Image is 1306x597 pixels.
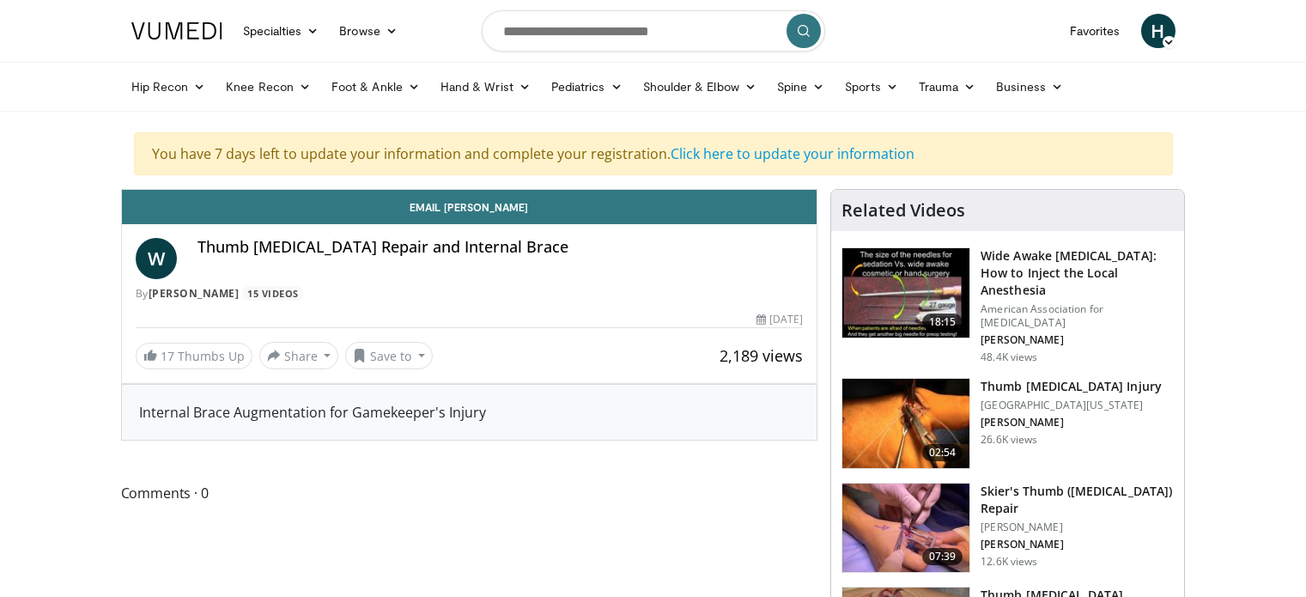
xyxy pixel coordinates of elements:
div: Internal Brace Augmentation for Gamekeeper's Injury [139,402,800,423]
img: Q2xRg7exoPLTwO8X4xMDoxOjBrO-I4W8_1.150x105_q85_crop-smart_upscale.jpg [842,248,969,338]
a: 18:15 Wide Awake [MEDICAL_DATA]: How to Inject the Local Anesthesia American Association for [MED... [841,247,1174,364]
p: [GEOGRAPHIC_DATA][US_STATE] [981,399,1162,412]
a: Shoulder & Elbow [633,70,767,104]
a: Business [986,70,1073,104]
a: Favorites [1060,14,1131,48]
a: Specialties [233,14,330,48]
img: VuMedi Logo [131,22,222,40]
a: Spine [767,70,835,104]
p: [PERSON_NAME] [981,521,1174,534]
h4: Related Videos [841,200,965,221]
h3: Thumb [MEDICAL_DATA] Injury [981,378,1162,395]
h4: Thumb [MEDICAL_DATA] Repair and Internal Brace [197,238,804,257]
input: Search topics, interventions [482,10,825,52]
span: 07:39 [922,548,963,565]
a: Pediatrics [541,70,633,104]
p: 48.4K views [981,350,1037,364]
button: Save to [345,342,433,369]
a: 15 Videos [242,286,305,301]
a: Trauma [908,70,987,104]
div: [DATE] [756,312,803,327]
h3: Wide Awake [MEDICAL_DATA]: How to Inject the Local Anesthesia [981,247,1174,299]
button: Share [259,342,339,369]
a: Email [PERSON_NAME] [122,190,817,224]
h3: Skier's Thumb ([MEDICAL_DATA]) Repair [981,483,1174,517]
div: By [136,286,804,302]
img: cf79e27c-792e-4c6a-b4db-18d0e20cfc31.150x105_q85_crop-smart_upscale.jpg [842,484,969,573]
p: 26.6K views [981,433,1037,447]
a: 02:54 Thumb [MEDICAL_DATA] Injury [GEOGRAPHIC_DATA][US_STATE] [PERSON_NAME] 26.6K views [841,378,1174,469]
a: Knee Recon [216,70,321,104]
a: Click here to update your information [671,144,914,163]
p: [PERSON_NAME] [981,416,1162,429]
a: Sports [835,70,908,104]
a: 07:39 Skier's Thumb ([MEDICAL_DATA]) Repair [PERSON_NAME] [PERSON_NAME] 12.6K views [841,483,1174,574]
a: Foot & Ankle [321,70,430,104]
a: Hip Recon [121,70,216,104]
a: [PERSON_NAME] [149,286,240,301]
p: [PERSON_NAME] [981,333,1174,347]
a: Browse [329,14,408,48]
div: You have 7 days left to update your information and complete your registration. [134,132,1173,175]
a: H [1141,14,1175,48]
span: 17 [161,348,174,364]
a: 17 Thumbs Up [136,343,252,369]
a: W [136,238,177,279]
span: Comments 0 [121,482,818,504]
span: 2,189 views [720,345,803,366]
p: American Association for [MEDICAL_DATA] [981,302,1174,330]
span: 02:54 [922,444,963,461]
p: [PERSON_NAME] [981,538,1174,551]
a: Hand & Wrist [430,70,541,104]
span: 18:15 [922,314,963,331]
p: 12.6K views [981,555,1037,569]
img: Trumble_-_thumb_ucl_3.png.150x105_q85_crop-smart_upscale.jpg [842,379,969,468]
